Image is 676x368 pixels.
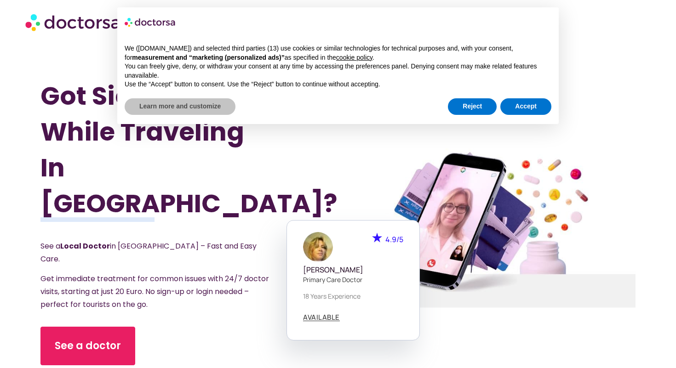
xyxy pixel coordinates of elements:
strong: Local Doctor [60,241,110,251]
span: See a in [GEOGRAPHIC_DATA] – Fast and Easy Care. [40,241,257,264]
span: See a doctor [55,339,121,353]
img: logo [125,15,176,29]
span: 4.9/5 [385,234,403,244]
p: We ([DOMAIN_NAME]) and selected third parties (13) use cookies or similar technologies for techni... [125,44,551,62]
p: Primary care doctor [303,275,403,284]
button: Accept [500,98,551,115]
span: Get immediate treatment for common issues with 24/7 doctor visits, starting at just 20 Euro. No s... [40,273,269,310]
a: cookie policy [336,54,372,61]
h5: [PERSON_NAME] [303,266,403,274]
h1: Got Sick While Traveling In [GEOGRAPHIC_DATA]? [40,78,293,221]
p: 18 years experience [303,291,403,301]
a: See a doctor [40,327,135,365]
p: You can freely give, deny, or withdraw your consent at any time by accessing the preferences pane... [125,62,551,80]
strong: measurement and “marketing (personalized ads)” [132,54,284,61]
a: AVAILABLE [303,314,340,321]
button: Reject [448,98,497,115]
p: Use the “Accept” button to consent. Use the “Reject” button to continue without accepting. [125,80,551,89]
button: Learn more and customize [125,98,235,115]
